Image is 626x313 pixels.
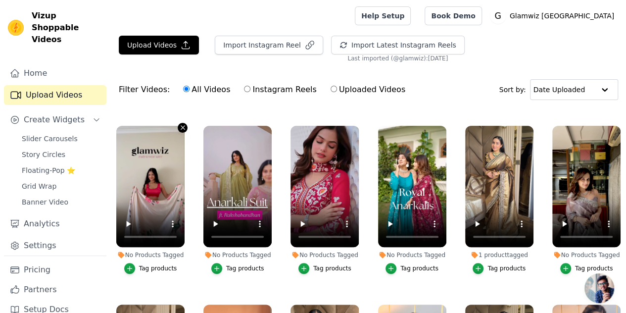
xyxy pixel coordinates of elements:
button: Tag products [560,263,613,274]
a: Book Demo [425,6,482,25]
a: Open chat [584,273,614,303]
span: Create Widgets [24,114,85,126]
input: Uploaded Videos [331,86,337,92]
p: Glamwiz [GEOGRAPHIC_DATA] [506,7,618,25]
a: Upload Videos [4,85,106,105]
a: Analytics [4,214,106,234]
label: All Videos [183,83,231,96]
span: Banner Video [22,197,68,207]
div: Tag products [313,264,351,272]
span: Floating-Pop ⭐ [22,165,75,175]
a: Partners [4,280,106,300]
a: Banner Video [16,195,106,209]
div: Tag products [487,264,526,272]
a: Pricing [4,260,106,280]
a: Floating-Pop ⭐ [16,163,106,177]
button: Video Delete [178,123,188,133]
div: Filter Videos: [119,78,411,101]
button: Import Latest Instagram Reels [331,36,465,54]
button: Tag products [211,263,264,274]
div: No Products Tagged [116,251,185,259]
a: Story Circles [16,148,106,161]
div: Tag products [226,264,264,272]
span: Story Circles [22,150,65,159]
div: No Products Tagged [203,251,272,259]
text: G [494,11,501,21]
button: Tag products [298,263,351,274]
a: Grid Wrap [16,179,106,193]
span: Grid Wrap [22,181,56,191]
button: Create Widgets [4,110,106,130]
button: Tag products [473,263,526,274]
button: Tag products [385,263,438,274]
div: No Products Tagged [552,251,621,259]
div: Tag products [139,264,177,272]
span: Last imported (@ glamwiz ): [DATE] [347,54,448,62]
a: Slider Carousels [16,132,106,146]
div: Tag products [400,264,438,272]
a: Settings [4,236,106,256]
a: Help Setup [355,6,411,25]
div: No Products Tagged [290,251,359,259]
a: Home [4,63,106,83]
input: Instagram Reels [244,86,250,92]
button: Import Instagram Reel [215,36,323,54]
button: Upload Videos [119,36,199,54]
div: 1 product tagged [465,251,533,259]
span: Slider Carousels [22,134,78,144]
span: Vizup Shoppable Videos [32,10,102,46]
button: G Glamwiz [GEOGRAPHIC_DATA] [490,7,618,25]
input: All Videos [183,86,190,92]
div: Sort by: [499,79,619,100]
img: Vizup [8,20,24,36]
div: No Products Tagged [378,251,446,259]
label: Instagram Reels [243,83,317,96]
button: Tag products [124,263,177,274]
div: Tag products [575,264,613,272]
label: Uploaded Videos [330,83,406,96]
